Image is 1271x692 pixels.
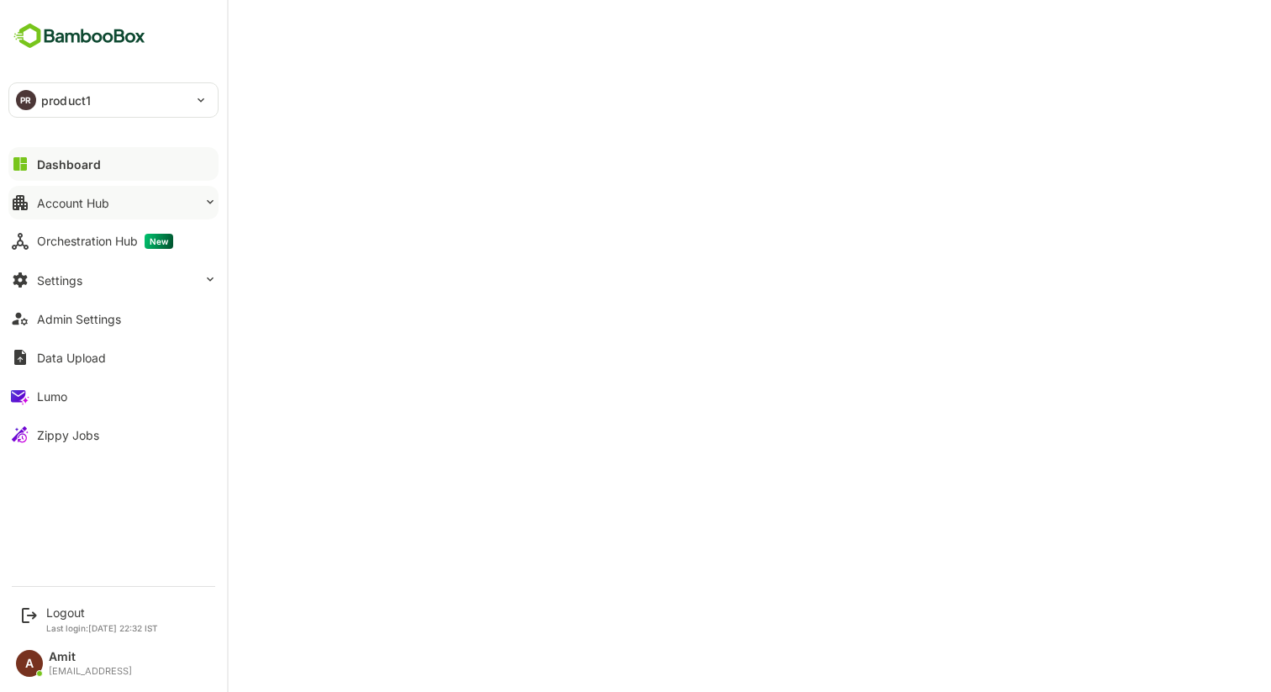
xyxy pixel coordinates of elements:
[9,83,218,117] div: PRproduct1
[16,90,36,110] div: PR
[8,302,219,335] button: Admin Settings
[37,196,109,210] div: Account Hub
[37,351,106,365] div: Data Upload
[37,389,67,404] div: Lumo
[37,312,121,326] div: Admin Settings
[8,418,219,452] button: Zippy Jobs
[8,20,150,52] img: BambooboxFullLogoMark.5f36c76dfaba33ec1ec1367b70bb1252.svg
[46,623,158,633] p: Last login: [DATE] 22:32 IST
[16,650,43,677] div: A
[49,650,132,664] div: Amit
[145,234,173,249] span: New
[8,379,219,413] button: Lumo
[8,263,219,297] button: Settings
[41,92,91,109] p: product1
[49,666,132,677] div: [EMAIL_ADDRESS]
[8,341,219,374] button: Data Upload
[37,273,82,288] div: Settings
[37,234,173,249] div: Orchestration Hub
[37,157,101,172] div: Dashboard
[8,225,219,258] button: Orchestration HubNew
[8,186,219,219] button: Account Hub
[37,428,99,442] div: Zippy Jobs
[46,605,158,620] div: Logout
[8,147,219,181] button: Dashboard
